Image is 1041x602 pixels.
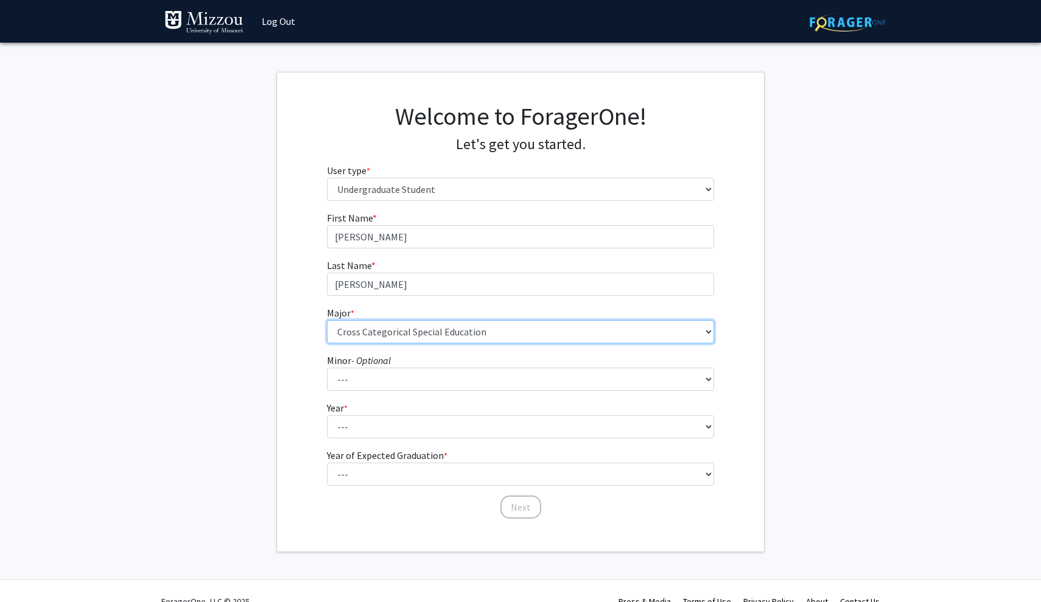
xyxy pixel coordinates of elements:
span: Last Name [327,259,371,271]
label: User type [327,163,370,178]
img: University of Missouri Logo [164,10,244,35]
span: First Name [327,212,373,224]
h4: Let's get you started. [327,136,715,153]
i: - Optional [351,354,391,366]
img: ForagerOne Logo [810,13,886,32]
label: Major [327,306,354,320]
button: Next [500,495,541,519]
label: Year [327,401,348,415]
label: Minor [327,353,391,368]
label: Year of Expected Graduation [327,448,447,463]
iframe: Chat [9,547,52,593]
h1: Welcome to ForagerOne! [327,102,715,131]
